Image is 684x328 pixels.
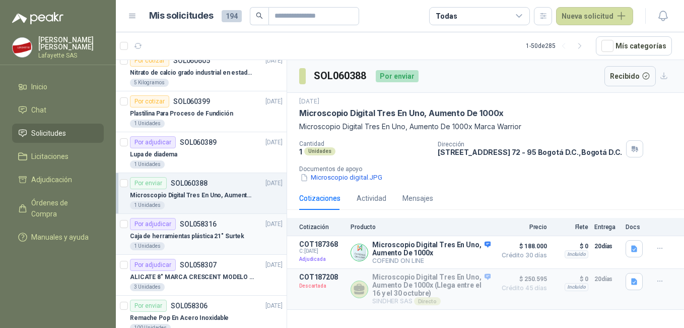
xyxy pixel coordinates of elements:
p: Microscopio Digital Tres En Uno, Aumento De 1000x Marca Warrior [299,121,672,132]
p: Microscopio Digital Tres En Uno, Aumento De 1000x [372,241,491,257]
p: [DATE] [299,97,319,106]
h3: SOL060388 [314,68,368,84]
span: $ 250.595 [497,273,547,285]
div: 1 Unidades [130,160,165,169]
a: Chat [12,100,104,120]
div: 3 Unidades [130,283,165,291]
p: Cantidad [299,140,430,147]
img: Company Logo [351,244,368,261]
a: Licitaciones [12,147,104,166]
div: Por adjudicar [130,259,176,271]
p: SOL060389 [180,139,217,146]
p: Lupa de diadema [130,150,177,159]
p: SOL058307 [180,261,217,268]
img: Logo peakr [12,12,63,24]
div: 1 Unidades [130,201,165,209]
p: COT187208 [299,273,345,281]
div: Por adjudicar [130,136,176,148]
div: 1 - 50 de 285 [526,38,588,54]
a: Solicitudes [12,124,104,143]
p: $ 0 [553,240,588,252]
span: Crédito 30 días [497,252,547,258]
p: SOL058306 [171,302,208,309]
a: Órdenes de Compra [12,193,104,224]
span: Solicitudes [31,128,66,139]
a: Por cotizarSOL060605[DATE] Nitrato de calcio grado industrial en estado solido5 Kilogramos [116,50,287,91]
span: Licitaciones [31,151,69,162]
div: Directo [414,297,441,305]
div: Incluido [565,250,588,258]
span: Chat [31,104,46,116]
a: Inicio [12,77,104,96]
a: Por cotizarSOL060399[DATE] Plastilina Para Proceso de Fundición1 Unidades [116,91,287,132]
span: Crédito 45 días [497,285,547,291]
p: 20 días [594,273,620,285]
p: Plastilina Para Proceso de Fundición [130,109,233,119]
button: Microscopio digital.JPG [299,173,383,183]
a: Manuales y ayuda [12,228,104,247]
div: Cotizaciones [299,193,340,204]
div: Por enviar [130,300,167,312]
div: 1 Unidades [130,242,165,250]
p: [DATE] [265,97,283,106]
p: Lafayette SAS [38,52,104,59]
div: Todas [436,11,457,22]
p: ALICATE 8" MARCA CRESCENT MODELO 38008tv [130,272,255,282]
div: Actividad [357,193,386,204]
div: 1 Unidades [130,120,165,128]
p: 1 [299,147,302,156]
a: Por enviarSOL060388[DATE] Microscopio Digital Tres En Uno, Aumento De 1000x1 Unidades [116,173,287,214]
p: [PERSON_NAME] [PERSON_NAME] [38,36,104,50]
span: C: [DATE] [299,248,345,254]
p: Adjudicada [299,254,345,264]
h1: Mis solicitudes [149,9,214,23]
button: Mís categorías [596,36,672,56]
p: [DATE] [265,260,283,270]
div: Por cotizar [130,54,169,67]
img: Company Logo [13,38,32,57]
p: Producto [351,224,491,231]
p: Documentos de apoyo [299,166,680,173]
p: Precio [497,224,547,231]
p: [DATE] [265,179,283,188]
button: Nueva solicitud [556,7,633,25]
div: Unidades [304,147,335,155]
p: Dirección [438,141,622,148]
div: Por enviar [376,70,419,82]
div: Incluido [565,283,588,291]
p: Microscopio Digital Tres En Uno, Aumento De 1000x [130,191,255,200]
a: Por adjudicarSOL058307[DATE] ALICATE 8" MARCA CRESCENT MODELO 38008tv3 Unidades [116,255,287,296]
p: Descartada [299,281,345,291]
span: 194 [222,10,242,22]
span: search [256,12,263,19]
p: Microscopio Digital Tres En Uno, Aumento De 1000x [299,108,504,119]
p: 20 días [594,240,620,252]
p: [DATE] [265,301,283,311]
span: Adjudicación [31,174,72,185]
div: Por enviar [130,177,167,189]
span: Órdenes de Compra [31,197,94,220]
p: SOL060605 [173,57,210,64]
div: 5 Kilogramos [130,79,169,87]
p: SINDHER SAS [372,297,491,305]
p: [STREET_ADDRESS] 72 - 95 Bogotá D.C. , Bogotá D.C. [438,148,622,156]
p: SOL058316 [180,221,217,228]
p: [DATE] [265,138,283,147]
span: Inicio [31,81,47,92]
p: Flete [553,224,588,231]
p: $ 0 [553,273,588,285]
a: Por adjudicarSOL060389[DATE] Lupa de diadema1 Unidades [116,132,287,173]
div: Mensajes [402,193,433,204]
p: SOL060388 [171,180,208,187]
span: Manuales y ayuda [31,232,89,243]
p: Caja de herramientas plástica 21" Surtek [130,232,244,241]
button: Recibido [604,66,656,86]
p: Microscopio Digital Tres En Uno, Aumento De 1000x (Llega entre el 16 y el 30 octubre) [372,273,491,297]
p: SOL060399 [173,98,210,105]
a: Adjudicación [12,170,104,189]
p: Docs [626,224,646,231]
p: Nitrato de calcio grado industrial en estado solido [130,68,255,78]
span: $ 188.000 [497,240,547,252]
a: Por adjudicarSOL058316[DATE] Caja de herramientas plástica 21" Surtek1 Unidades [116,214,287,255]
div: Por adjudicar [130,218,176,230]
